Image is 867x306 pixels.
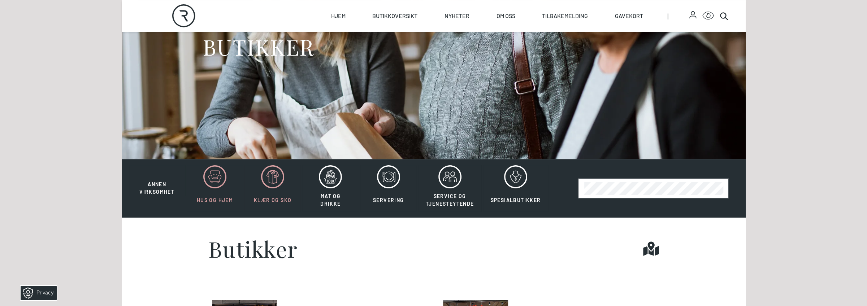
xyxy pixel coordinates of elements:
iframe: Manage Preferences [7,283,66,302]
button: Servering [360,165,417,212]
button: Klær og sko [244,165,301,212]
button: Open Accessibility Menu [702,10,714,22]
span: Mat og drikke [320,193,341,207]
button: Mat og drikke [302,165,359,212]
button: Annen virksomhet [129,165,185,196]
button: Hus og hjem [187,165,243,212]
button: Spesialbutikker [483,165,548,212]
h1: Butikker [208,238,298,259]
span: Klær og sko [254,197,291,203]
span: Spesialbutikker [490,197,541,203]
span: Servering [373,197,404,203]
span: Annen virksomhet [139,181,174,195]
span: Service og tjenesteytende [426,193,474,207]
span: Hus og hjem [197,197,233,203]
h1: BUTIKKER [203,33,314,60]
button: Service og tjenesteytende [418,165,482,212]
